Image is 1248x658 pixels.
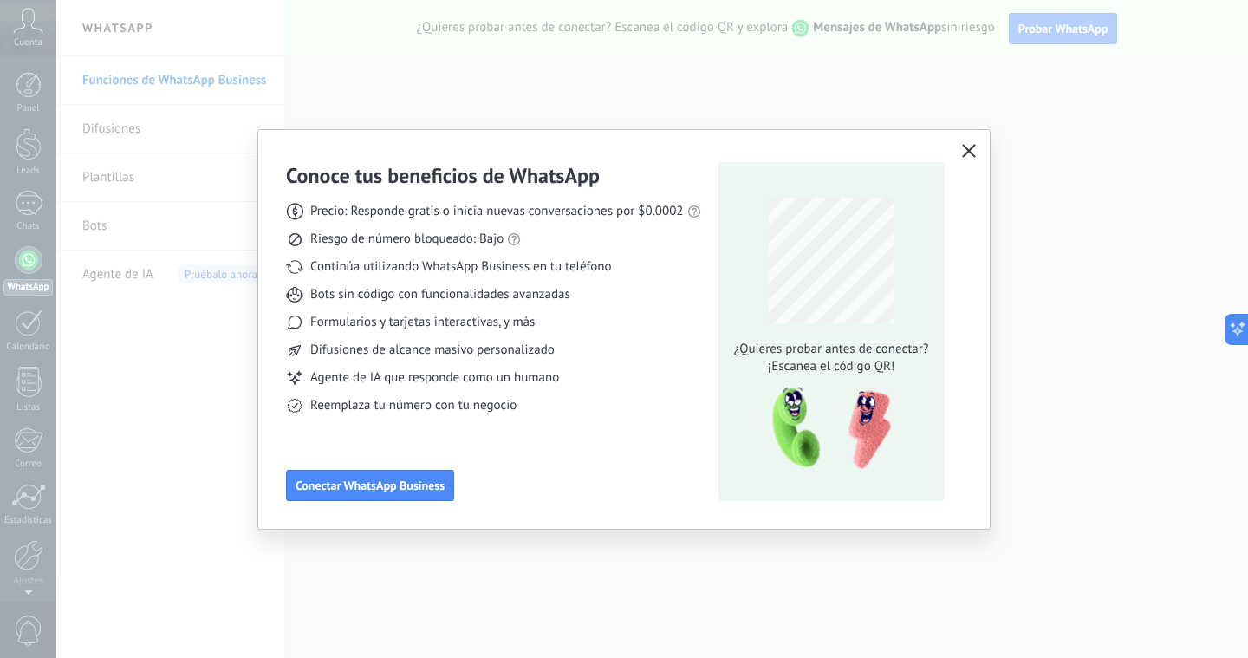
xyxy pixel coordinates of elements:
h3: Conoce tus beneficios de WhatsApp [286,162,600,189]
span: Riesgo de número bloqueado: Bajo [310,231,504,248]
span: Precio: Responde gratis o inicia nuevas conversaciones por $0.0002 [310,203,684,220]
span: ¡Escanea el código QR! [729,358,933,375]
span: ¿Quieres probar antes de conectar? [729,341,933,358]
span: Difusiones de alcance masivo personalizado [310,342,555,359]
span: Formularios y tarjetas interactivas, y más [310,314,535,331]
span: Conectar WhatsApp Business [296,479,445,492]
span: Continúa utilizando WhatsApp Business en tu teléfono [310,258,611,276]
button: Conectar WhatsApp Business [286,470,454,501]
span: Agente de IA que responde como un humano [310,369,559,387]
span: Reemplaza tu número con tu negocio [310,397,517,414]
span: Bots sin código con funcionalidades avanzadas [310,286,570,303]
img: qr-pic-1x.png [757,382,894,475]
